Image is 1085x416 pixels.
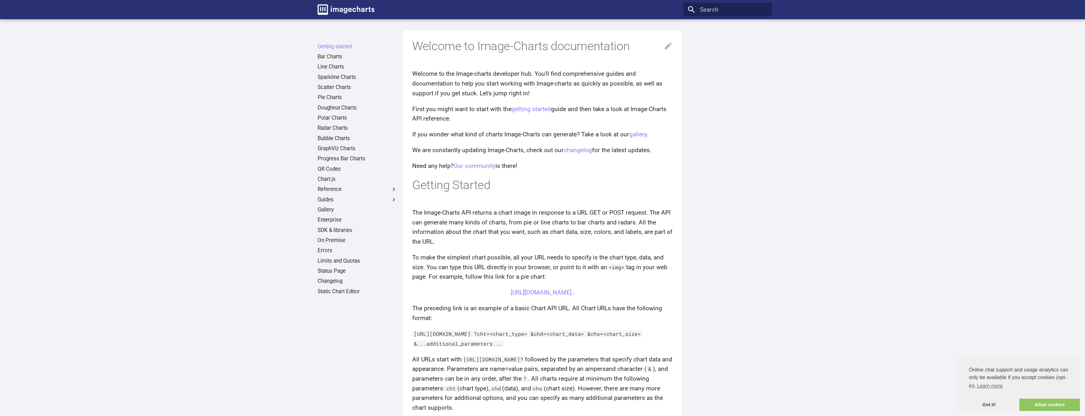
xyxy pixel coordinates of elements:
a: gallery [629,131,647,138]
a: Enterprise [318,217,397,223]
a: Getting started [318,43,397,50]
p: To make the simplest chart possible, all your URL needs to specify is the chart type, data, and s... [412,253,673,282]
a: changelog [564,146,592,154]
p: First you might want to start with the guide and then take a look at Image-Charts API reference. [412,104,673,124]
img: logo [318,4,374,15]
a: Limits and Quotas [318,258,397,264]
a: Pie Charts [318,94,397,101]
p: We are constantly updating Image-Charts, check out our for the latest updates. [412,146,673,155]
a: dismiss cookie message [959,399,1019,411]
p: If you wonder what kind of charts Image-Charts can generate? Take a look at our . [412,130,673,140]
a: Scatter Charts [318,84,397,91]
code: [URL][DOMAIN_NAME] ?cht=<chart_type> &chd=<chart_data> &chs=<chart_size> &...additional_parameter... [412,330,642,347]
input: Search [683,3,772,16]
a: Image-Charts documentation [315,2,378,18]
a: Bar Charts [318,53,397,60]
a: learn more about cookies [976,381,1004,391]
code: & [647,365,653,372]
code: chs [531,385,544,392]
a: Doughnut Charts [318,104,397,111]
a: Line Charts [318,63,397,70]
code: [URL][DOMAIN_NAME]? [462,356,525,363]
label: Guides [318,196,397,203]
a: Radar Charts [318,125,397,132]
p: Welcome to the Image-charts developer hub. You'll find comprehensive guides and documentation to ... [412,69,673,98]
p: Need any help? is there! [412,161,673,171]
a: Polar Charts [318,115,397,122]
a: On Premise [318,237,397,244]
a: Gallery [318,206,397,213]
a: Changelog [318,278,397,285]
a: Chart.js [318,176,397,183]
a: SDK & libraries [318,227,397,234]
a: GraphViz Charts [318,145,397,152]
code: cht [445,385,457,392]
a: Bubble Charts [318,135,397,142]
a: Errors [318,247,397,254]
a: getting started [512,105,551,113]
span: Online chat support and usage analytics can only be available if you accept cookies (opt-in). [969,366,1070,391]
p: All URLs start with followed by the parameters that specify chart data and appearance. Parameters... [412,355,673,413]
code: chd [490,385,502,392]
a: Sparkline Charts [318,74,397,81]
a: [URL][DOMAIN_NAME].. [511,289,575,296]
h1: Welcome to Image-Charts documentation [412,38,673,54]
div: cookieconsent [959,356,1080,411]
p: The Image-Charts API returns a chart image in response to a URL GET or POST request. The API can ... [412,208,673,247]
a: Static Chart Editor [318,288,397,295]
a: QR Codes [318,166,397,173]
a: Status Page [318,268,397,275]
a: Our community [454,162,496,169]
h1: Getting Started [412,177,673,193]
code: <img> [607,264,626,270]
p: The preceding link is an example of a basic Chart API URL. All Chart URLs have the following format: [412,304,673,323]
a: allow cookies [1019,399,1080,411]
label: Reference [318,186,397,193]
code: ? [522,375,528,382]
a: Progress Bar Charts [318,155,397,162]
